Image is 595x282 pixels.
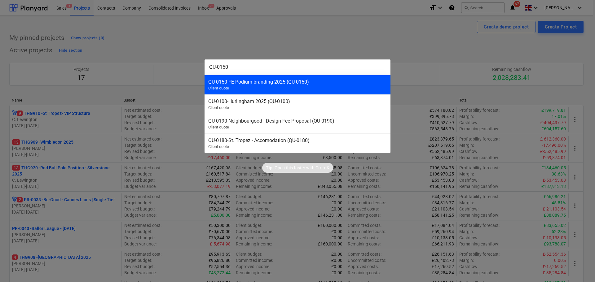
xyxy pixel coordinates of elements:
input: Search for projects, line-items, subcontracts, valuations, subcontractors... [205,59,390,75]
iframe: Chat Widget [564,252,595,282]
span: Client quote [208,125,229,129]
span: Client quote [208,144,229,149]
div: QU-0100 - Hurlingham 2025 (QU-0100) [208,98,387,104]
span: Client quote [208,105,229,110]
div: QU-0190 - Neighbourgood - Design Fee Proposal (QU-0190) [208,118,387,124]
div: QU-0190-Neighbourgood - Design Fee Proposal (QU-0190)Client quote [205,114,390,133]
div: QU-0180-St. Tropez - Accomodation (QU-0180)Client quote [205,133,390,153]
p: Tip: [266,165,274,171]
p: Ctrl + K [315,165,329,171]
p: Open this faster with [275,165,315,171]
div: QU-0100-Hurlingham 2025 (QU-0100)Client quote [205,94,390,114]
div: QU-0150-FE Podium branding 2025 (QU-0150)Client quote [205,75,390,94]
div: Tip:Open this faster withCtrl + K [262,163,333,173]
div: QU-0150 - FE Podium branding 2025 (QU-0150) [208,79,387,85]
span: Client quote [208,86,229,90]
div: QU-0180 - St. Tropez - Accomodation (QU-0180) [208,137,387,143]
